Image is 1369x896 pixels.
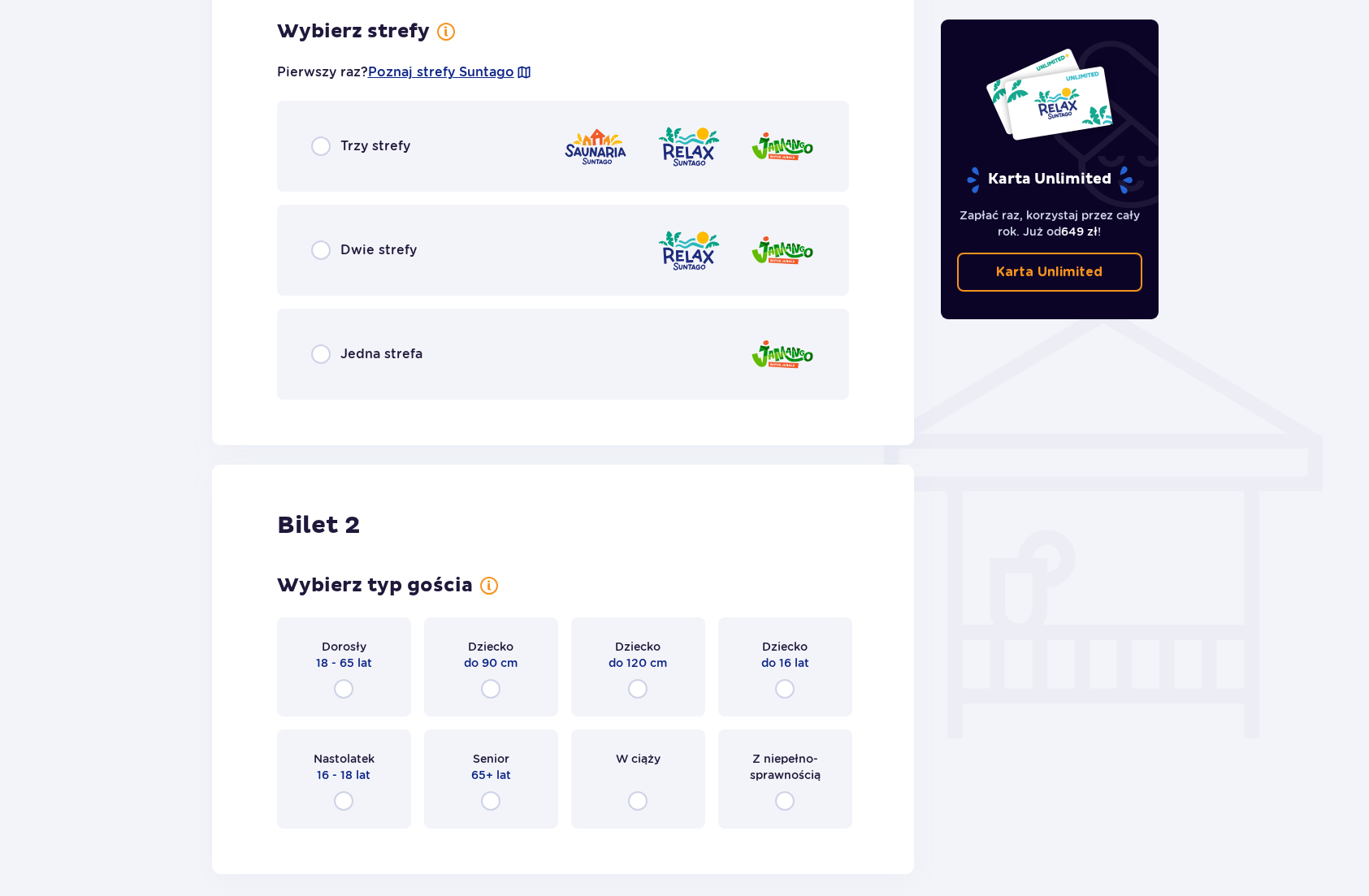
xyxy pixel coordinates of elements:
a: Karta Unlimited [957,253,1142,292]
span: Senior [473,751,509,767]
h3: Wybierz strefy [277,19,430,44]
span: Dziecko [615,638,661,655]
img: Jamango [750,123,815,170]
span: Dorosły [322,638,366,655]
span: W ciąży [616,751,661,767]
p: Karta Unlimited [965,166,1134,194]
h3: Wybierz typ gościa [277,574,473,598]
img: Jamango [750,227,815,274]
span: do 16 lat [761,655,809,671]
p: Pierwszy raz? [277,63,532,81]
span: Jedna strefa [340,345,422,363]
h2: Bilet 2 [277,510,360,541]
a: Poznaj strefy Suntago [368,63,514,81]
span: 649 zł [1061,225,1098,238]
span: 18 - 65 lat [316,655,372,671]
span: Dwie strefy [340,241,417,259]
img: Relax [656,123,721,170]
span: Z niepełno­sprawnością [733,751,838,783]
span: 65+ lat [471,767,511,783]
span: do 120 cm [609,655,667,671]
span: Nastolatek [314,751,375,767]
img: Relax [656,227,721,274]
img: Jamango [750,331,815,378]
img: Dwie karty całoroczne do Suntago z napisem 'UNLIMITED RELAX', na białym tle z tropikalnymi liśćmi... [985,47,1114,141]
p: Karta Unlimited [996,263,1103,281]
span: Trzy strefy [340,137,410,155]
img: Saunaria [563,123,628,170]
p: Zapłać raz, korzystaj przez cały rok. Już od ! [957,207,1142,240]
span: 16 - 18 lat [317,767,370,783]
span: Dziecko [468,638,513,655]
span: do 90 cm [464,655,518,671]
span: Dziecko [762,638,808,655]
